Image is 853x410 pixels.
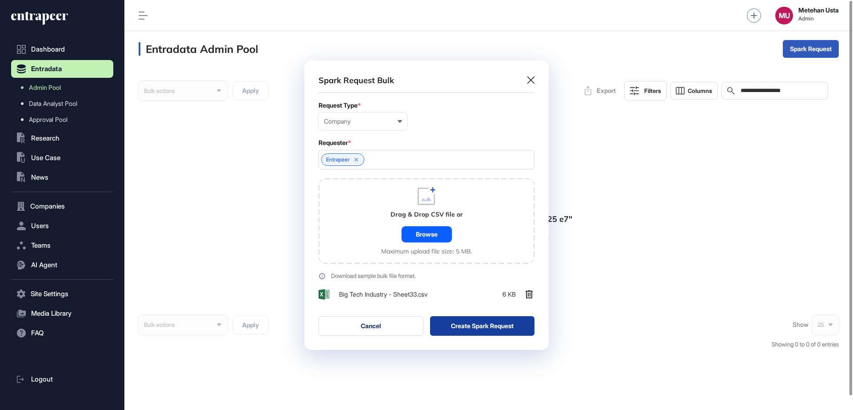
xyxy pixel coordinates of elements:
[319,316,423,336] button: Cancel
[339,291,427,298] span: Big Tech Industry - Sheet33.csv
[319,289,329,300] img: AhpaqJCb49MR9Xxu7SkuGhZYRwWha62sieDtiJP64QGBCNNHjaAAAAAElFTkSuQmCC
[381,248,472,255] div: Maximum upload file size: 5 MB.
[331,273,416,279] div: Download sample bulk file format.
[319,75,394,86] div: Spark Request Bulk
[324,118,402,125] div: Company
[402,226,452,242] div: Browse
[502,291,516,298] span: 6 KB
[326,157,350,163] span: Entrapeer
[319,273,534,280] a: Download sample bulk file format.
[319,139,534,146] div: Requester
[430,316,535,336] button: Create Spark Request
[319,102,534,109] div: Request Type
[391,210,463,219] div: Drag & Drop CSV file or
